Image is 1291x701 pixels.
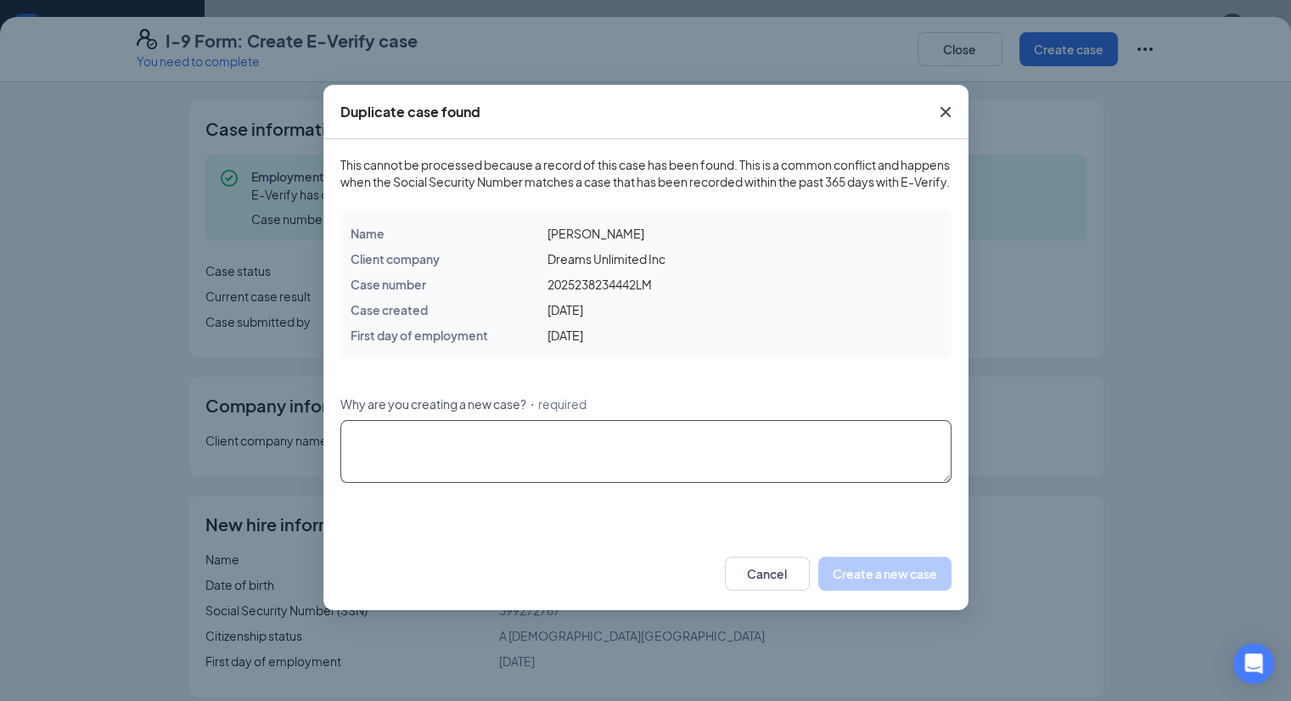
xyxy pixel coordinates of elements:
[526,395,587,412] span: ・required
[935,102,956,122] svg: Cross
[547,251,665,266] span: Dreams Unlimited Inc
[351,302,428,317] span: Case created
[1233,643,1274,684] div: Open Intercom Messenger
[547,226,643,241] span: [PERSON_NAME]
[351,226,384,241] span: Name
[725,557,810,591] button: Cancel
[547,302,582,317] span: [DATE]
[351,251,440,266] span: Client company
[923,85,968,139] button: Close
[547,328,582,343] span: [DATE]
[340,156,951,190] span: This cannot be processed because a record of this case has been found. This is a common conflict ...
[351,328,488,343] span: First day of employment
[351,277,426,292] span: Case number
[818,557,951,591] button: Create a new case
[340,103,480,121] div: Duplicate case found
[547,277,651,292] span: 2025238234442LM
[340,395,526,412] span: Why are you creating a new case?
